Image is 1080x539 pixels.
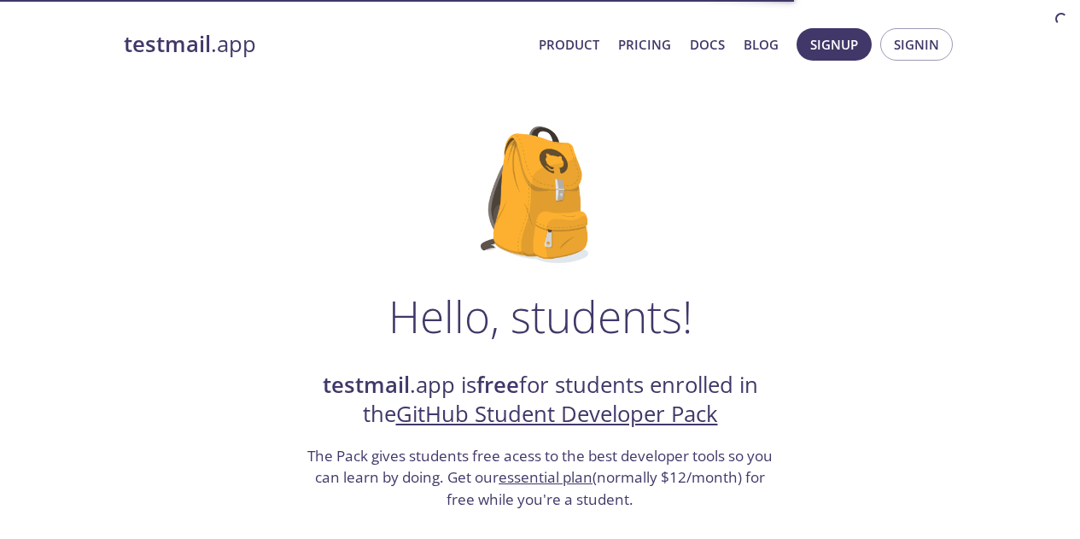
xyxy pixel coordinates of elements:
strong: testmail [323,370,410,400]
strong: testmail [124,29,211,59]
h2: .app is for students enrolled in the [306,371,775,430]
a: Blog [744,33,779,56]
span: Signup [810,33,858,56]
h1: Hello, students! [388,290,692,342]
a: essential plan [499,467,593,487]
a: GitHub Student Developer Pack [396,399,718,429]
a: Docs [690,33,725,56]
button: Signin [880,28,953,61]
strong: free [476,370,519,400]
button: Signup [797,28,872,61]
span: Signin [894,33,939,56]
a: Product [539,33,599,56]
a: Pricing [618,33,671,56]
h3: The Pack gives students free acess to the best developer tools so you can learn by doing. Get our... [306,445,775,511]
img: github-student-backpack.png [481,126,599,263]
a: testmail.app [124,30,525,59]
